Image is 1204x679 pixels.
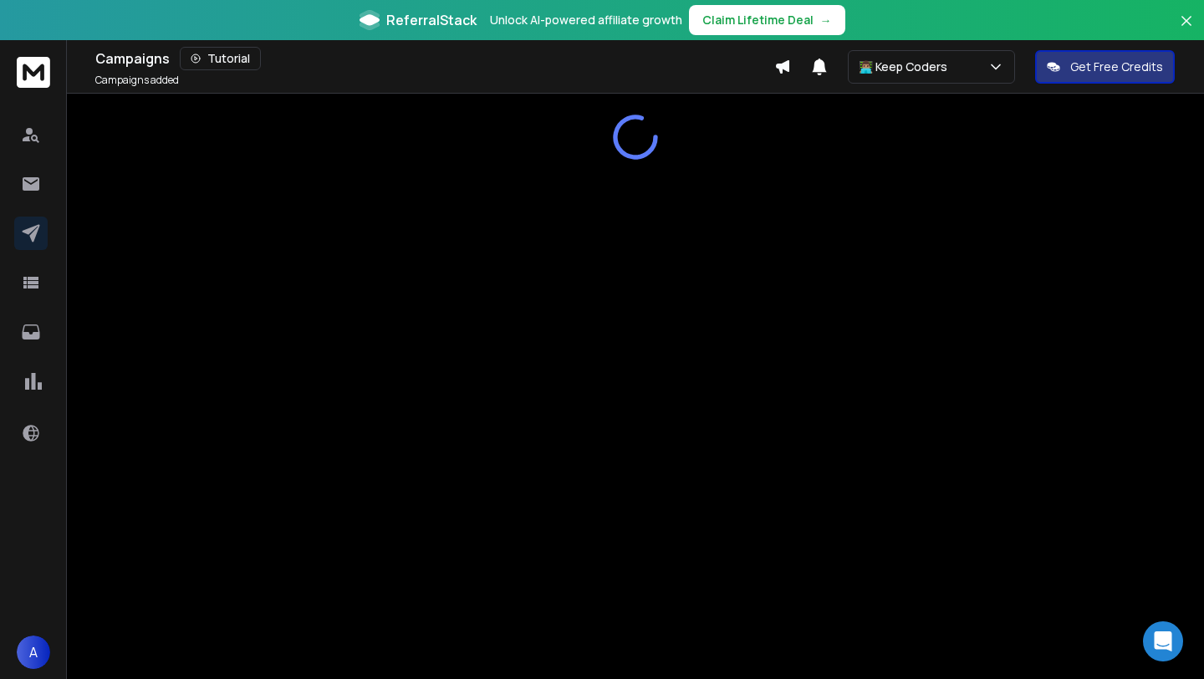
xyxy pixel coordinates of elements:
div: Open Intercom Messenger [1143,621,1183,661]
p: Campaigns added [95,74,179,87]
p: Get Free Credits [1070,59,1163,75]
p: 👨🏽‍💻 Keep Coders [859,59,954,75]
span: ReferralStack [386,10,477,30]
button: A [17,636,50,669]
button: Tutorial [180,47,261,70]
p: Unlock AI-powered affiliate growth [490,12,682,28]
button: Claim Lifetime Deal→ [689,5,845,35]
div: Campaigns [95,47,774,70]
button: Get Free Credits [1035,50,1175,84]
button: Close banner [1176,10,1197,50]
span: → [820,12,832,28]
